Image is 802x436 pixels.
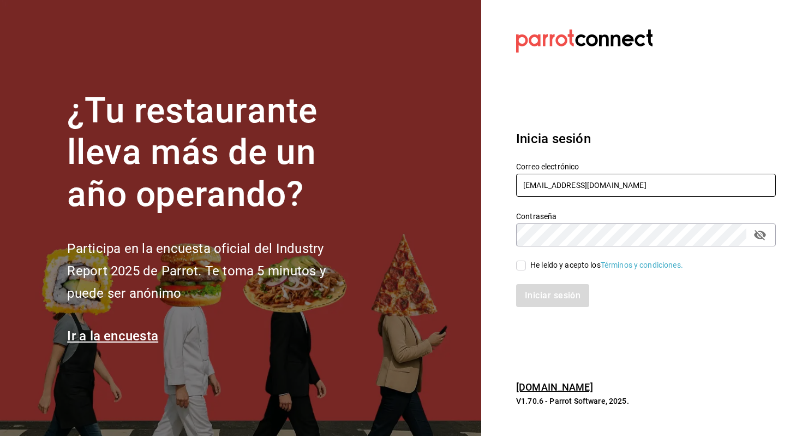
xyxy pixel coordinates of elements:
a: [DOMAIN_NAME] [516,381,593,393]
a: Ir a la encuesta [67,328,158,344]
h2: Participa en la encuesta oficial del Industry Report 2025 de Parrot. Te toma 5 minutos y puede se... [67,238,362,304]
label: Contraseña [516,212,776,220]
h1: ¿Tu restaurante lleva más de un año operando? [67,90,362,216]
label: Correo electrónico [516,162,776,170]
p: V1.70.6 - Parrot Software, 2025. [516,396,776,406]
div: He leído y acepto los [530,260,683,271]
button: passwordField [751,226,769,244]
a: Términos y condiciones. [601,261,683,269]
h3: Inicia sesión [516,129,776,149]
input: Ingresa tu correo electrónico [516,174,776,197]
